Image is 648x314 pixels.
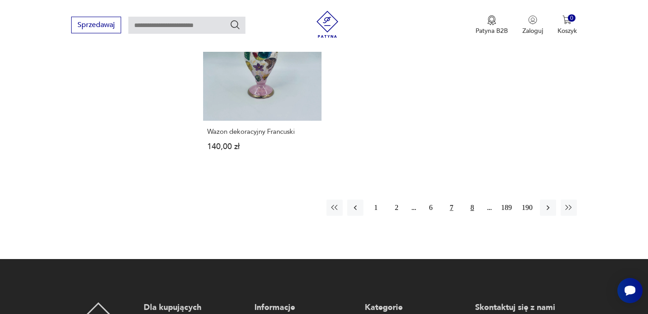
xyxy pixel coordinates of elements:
[423,200,439,216] button: 6
[568,14,575,22] div: 0
[476,15,508,35] button: Patyna B2B
[487,15,496,25] img: Ikona medalu
[368,200,384,216] button: 1
[562,15,571,24] img: Ikona koszyka
[230,19,240,30] button: Szukaj
[207,128,317,136] h3: Wazon dekoracyjny Francuski
[444,200,460,216] button: 7
[144,302,245,313] p: Dla kupujących
[475,302,576,313] p: Skontaktuj się z nami
[476,27,508,35] p: Patyna B2B
[207,143,317,150] p: 140,00 zł
[519,200,535,216] button: 190
[498,200,515,216] button: 189
[557,27,577,35] p: Koszyk
[528,15,537,24] img: Ikonka użytkownika
[365,302,466,313] p: Kategorie
[314,11,341,38] img: Patyna - sklep z meblami i dekoracjami vintage
[389,200,405,216] button: 2
[203,2,322,168] a: Wazon dekoracyjny FrancuskiWazon dekoracyjny Francuski140,00 zł
[464,200,480,216] button: 8
[254,302,356,313] p: Informacje
[71,23,121,29] a: Sprzedawaj
[557,15,577,35] button: 0Koszyk
[617,278,643,303] iframe: Smartsupp widget button
[71,17,121,33] button: Sprzedawaj
[476,15,508,35] a: Ikona medaluPatyna B2B
[522,27,543,35] p: Zaloguj
[522,15,543,35] button: Zaloguj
